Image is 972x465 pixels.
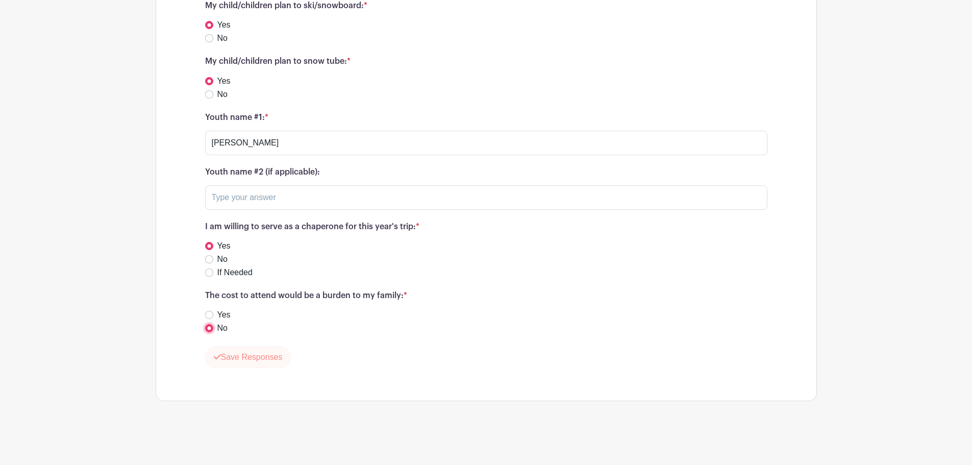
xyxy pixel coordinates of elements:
[217,322,228,334] label: No
[217,32,228,44] label: No
[205,57,767,66] h6: My child/children plan to snow tube:
[205,185,767,210] input: Type your answer
[217,253,228,265] label: No
[205,167,767,177] h6: Youth name #2 (if applicable):
[217,309,231,321] label: Yes
[217,75,231,87] label: Yes
[205,113,767,123] h6: Youth name #1:
[205,222,767,232] h6: I am willing to serve as a chaperone for this year's trip:
[217,88,228,101] label: No
[217,266,253,279] label: If Needed
[205,291,767,301] h6: The cost to attend would be a burden to my family:
[205,1,767,11] h6: My child/children plan to ski/snowboard:
[217,240,231,252] label: Yes
[217,19,231,31] label: Yes
[205,131,767,155] input: Type your answer
[205,347,291,368] button: Save Responses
